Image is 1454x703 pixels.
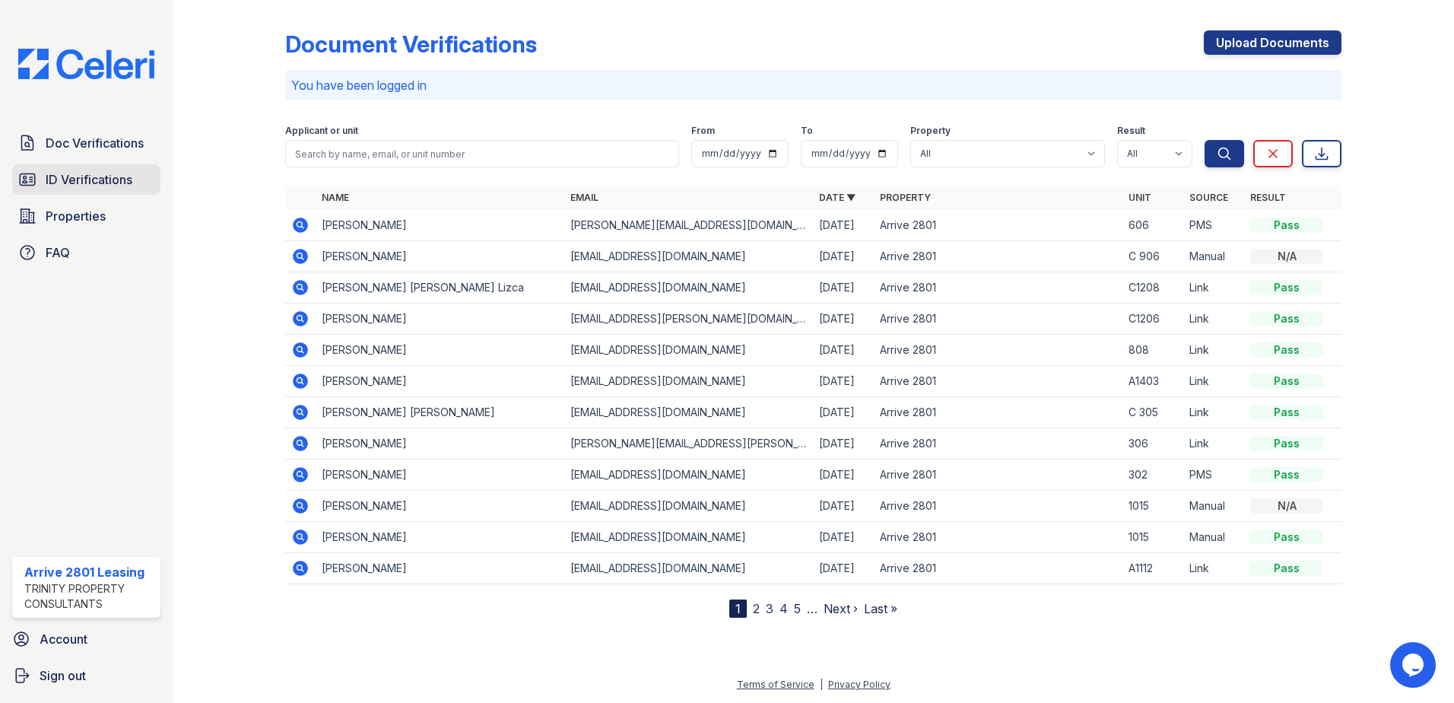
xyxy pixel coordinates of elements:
[813,491,874,522] td: [DATE]
[564,366,813,397] td: [EMAIL_ADDRESS][DOMAIN_NAME]
[1122,304,1183,335] td: C1206
[1183,397,1244,428] td: Link
[1122,553,1183,584] td: A1112
[1250,436,1323,451] div: Pass
[1183,210,1244,241] td: PMS
[813,241,874,272] td: [DATE]
[564,272,813,304] td: [EMAIL_ADDRESS][DOMAIN_NAME]
[1250,218,1323,233] div: Pass
[828,679,890,690] a: Privacy Policy
[1390,642,1439,688] iframe: chat widget
[1204,30,1341,55] a: Upload Documents
[1183,272,1244,304] td: Link
[1183,335,1244,366] td: Link
[316,428,564,460] td: [PERSON_NAME]
[1183,428,1244,460] td: Link
[564,491,813,522] td: [EMAIL_ADDRESS][DOMAIN_NAME]
[874,335,1122,366] td: Arrive 2801
[874,460,1122,491] td: Arrive 2801
[813,397,874,428] td: [DATE]
[12,201,160,231] a: Properties
[316,210,564,241] td: [PERSON_NAME]
[820,679,823,690] div: |
[1183,304,1244,335] td: Link
[1122,335,1183,366] td: 808
[6,49,167,79] img: CE_Logo_Blue-a8612792a0a2168367f1c8372b55b34899dd931a85d93a1a3d3e32e68fde9ad4.png
[316,366,564,397] td: [PERSON_NAME]
[813,335,874,366] td: [DATE]
[864,601,897,616] a: Last »
[1183,460,1244,491] td: PMS
[874,428,1122,460] td: Arrive 2801
[285,125,358,137] label: Applicant or unit
[564,335,813,366] td: [EMAIL_ADDRESS][DOMAIN_NAME]
[807,600,817,618] span: …
[1122,272,1183,304] td: C1208
[1250,530,1323,545] div: Pass
[1183,241,1244,272] td: Manual
[1183,366,1244,397] td: Link
[1189,192,1228,203] a: Source
[570,192,598,203] a: Email
[1250,467,1323,482] div: Pass
[285,30,537,58] div: Document Verifications
[564,522,813,553] td: [EMAIL_ADDRESS][DOMAIN_NAME]
[46,134,144,152] span: Doc Verifications
[12,237,160,268] a: FAQ
[691,125,715,137] label: From
[813,428,874,460] td: [DATE]
[564,397,813,428] td: [EMAIL_ADDRESS][DOMAIN_NAME]
[729,600,747,618] div: 1
[46,243,70,262] span: FAQ
[874,304,1122,335] td: Arrive 2801
[880,192,931,203] a: Property
[1250,249,1323,264] div: N/A
[316,304,564,335] td: [PERSON_NAME]
[12,128,160,158] a: Doc Verifications
[1129,192,1151,203] a: Unit
[1122,241,1183,272] td: C 906
[285,140,679,167] input: Search by name, email, or unit number
[1122,210,1183,241] td: 606
[1250,498,1323,514] div: N/A
[824,601,858,616] a: Next ›
[316,241,564,272] td: [PERSON_NAME]
[1122,366,1183,397] td: A1403
[564,460,813,491] td: [EMAIL_ADDRESS][DOMAIN_NAME]
[24,581,154,612] div: Trinity Property Consultants
[874,272,1122,304] td: Arrive 2801
[874,210,1122,241] td: Arrive 2801
[874,241,1122,272] td: Arrive 2801
[813,522,874,553] td: [DATE]
[794,601,801,616] a: 5
[564,210,813,241] td: [PERSON_NAME][EMAIL_ADDRESS][DOMAIN_NAME]
[910,125,951,137] label: Property
[40,630,87,648] span: Account
[1122,460,1183,491] td: 302
[6,660,167,691] a: Sign out
[316,460,564,491] td: [PERSON_NAME]
[316,397,564,428] td: [PERSON_NAME] [PERSON_NAME]
[40,666,86,685] span: Sign out
[1122,397,1183,428] td: C 305
[12,164,160,195] a: ID Verifications
[1117,125,1145,137] label: Result
[819,192,856,203] a: Date ▼
[564,428,813,460] td: [PERSON_NAME][EMAIL_ADDRESS][PERSON_NAME][DOMAIN_NAME]
[813,366,874,397] td: [DATE]
[1122,428,1183,460] td: 306
[813,553,874,584] td: [DATE]
[801,125,813,137] label: To
[813,210,874,241] td: [DATE]
[1250,192,1286,203] a: Result
[1183,522,1244,553] td: Manual
[316,491,564,522] td: [PERSON_NAME]
[564,241,813,272] td: [EMAIL_ADDRESS][DOMAIN_NAME]
[1122,491,1183,522] td: 1015
[1250,311,1323,326] div: Pass
[1250,374,1323,389] div: Pass
[291,76,1335,94] p: You have been logged in
[874,366,1122,397] td: Arrive 2801
[1250,342,1323,358] div: Pass
[564,304,813,335] td: [EMAIL_ADDRESS][PERSON_NAME][DOMAIN_NAME]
